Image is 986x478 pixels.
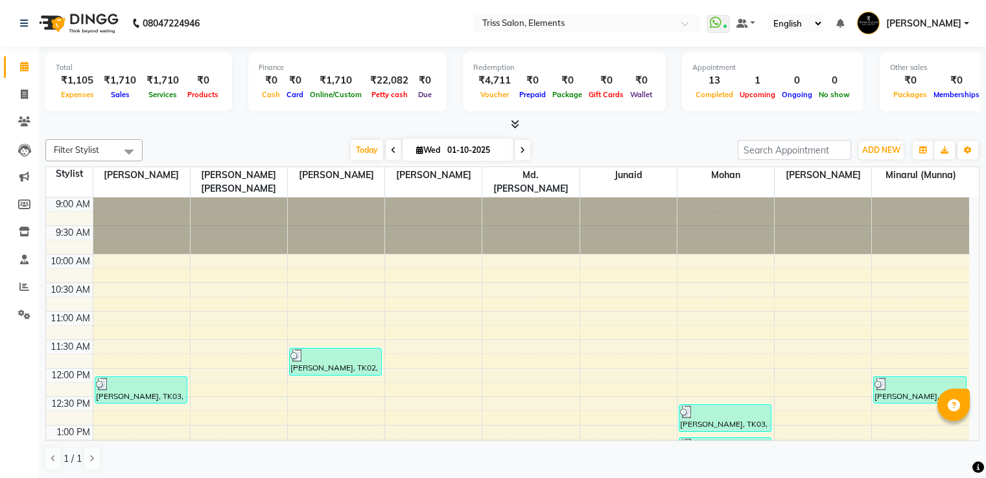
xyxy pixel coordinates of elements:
iframe: chat widget [932,426,973,465]
div: ₹4,711 [473,73,516,88]
span: Today [351,140,383,160]
span: Mohan [677,167,774,183]
div: ₹1,710 [99,73,141,88]
div: ₹0 [627,73,655,88]
input: 2025-10-01 [443,141,508,160]
div: 9:30 AM [53,226,93,240]
span: [PERSON_NAME] [886,17,961,30]
div: ₹0 [585,73,627,88]
button: ADD NEW [859,141,904,159]
span: [PERSON_NAME] [288,167,384,183]
div: 13 [692,73,736,88]
span: Upcoming [736,90,779,99]
div: 1:00 PM [54,426,93,439]
span: [PERSON_NAME] [PERSON_NAME] [191,167,287,197]
span: Wallet [627,90,655,99]
span: Due [415,90,435,99]
div: 1 [736,73,779,88]
span: Filter Stylist [54,144,99,155]
div: 0 [779,73,816,88]
input: Search Appointment [738,140,851,160]
span: Services [145,90,180,99]
span: Voucher [477,90,512,99]
img: Ashish Joshi [857,12,880,34]
div: ₹0 [259,73,283,88]
span: Package [549,90,585,99]
span: ADD NEW [862,145,900,155]
span: Md. [PERSON_NAME] [482,167,579,197]
div: 12:30 PM [49,397,93,411]
span: Wed [413,145,443,155]
span: Gift Cards [585,90,627,99]
span: [PERSON_NAME] [385,167,482,183]
span: [PERSON_NAME] [93,167,190,183]
div: ₹0 [184,73,222,88]
span: Minarul (Munna) [872,167,969,183]
div: [PERSON_NAME], TK02, 11:40 AM-12:10 PM, [PERSON_NAME] Styling (₹350) [290,348,382,375]
span: Card [283,90,307,99]
span: 1 / 1 [64,452,82,466]
div: [PERSON_NAME], TK02, 12:10 PM-12:40 PM, Head Massage (₹500) [874,377,966,403]
div: 10:30 AM [48,283,93,297]
div: 12:00 PM [49,369,93,382]
div: [PERSON_NAME], TK03, 12:40 PM-01:10 PM, Head Massage (₹500) [679,405,771,431]
div: ₹1,710 [307,73,365,88]
div: [PERSON_NAME], TK03, 12:10 PM-12:40 PM, [PERSON_NAME] Styling (₹350) [95,377,187,403]
span: Sales [108,90,133,99]
div: Total [56,62,222,73]
span: Completed [692,90,736,99]
span: Cash [259,90,283,99]
span: Products [184,90,222,99]
div: ₹0 [414,73,436,88]
div: Stylist [46,167,93,181]
div: ₹0 [516,73,549,88]
div: 11:30 AM [48,340,93,354]
div: ₹0 [283,73,307,88]
img: logo [33,5,122,41]
div: ₹0 [890,73,930,88]
div: ₹1,710 [141,73,184,88]
span: Packages [890,90,930,99]
span: Petty cash [368,90,411,99]
span: [PERSON_NAME] [775,167,871,183]
span: No show [816,90,853,99]
b: 08047224946 [143,5,200,41]
div: Redemption [473,62,655,73]
div: ₹1,105 [56,73,99,88]
div: ₹0 [549,73,585,88]
div: ₹0 [930,73,983,88]
div: Appointment [692,62,853,73]
span: Expenses [58,90,97,99]
span: Prepaid [516,90,549,99]
div: ₹22,082 [365,73,414,88]
div: Finance [259,62,436,73]
span: Ongoing [779,90,816,99]
div: 0 [816,73,853,88]
div: 11:00 AM [48,312,93,325]
span: Junaid [580,167,677,183]
div: 10:00 AM [48,255,93,268]
span: Memberships [930,90,983,99]
span: Online/Custom [307,90,365,99]
div: 9:00 AM [53,198,93,211]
